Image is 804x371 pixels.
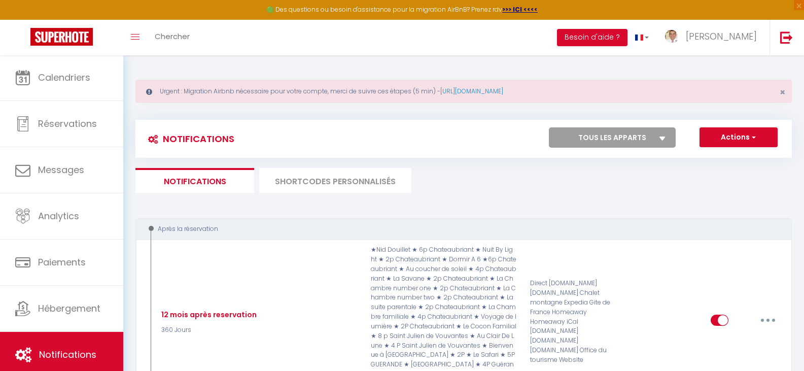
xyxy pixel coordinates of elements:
[143,127,234,150] h3: Notifications
[700,127,778,148] button: Actions
[159,325,257,335] p: 360 Jours
[780,88,785,97] button: Close
[38,256,86,268] span: Paiements
[38,117,97,130] span: Réservations
[780,31,793,44] img: logout
[38,163,84,176] span: Messages
[155,31,190,42] span: Chercher
[147,20,197,55] a: Chercher
[557,29,627,46] button: Besoin d'aide ?
[664,29,679,44] img: ...
[38,210,79,222] span: Analytics
[145,224,770,234] div: Après la réservation
[259,168,411,193] li: SHORTCODES PERSONNALISÉS
[39,348,96,361] span: Notifications
[135,80,792,103] div: Urgent : Migration Airbnb nécessaire pour votre compte, merci de suivre ces étapes (5 min) -
[502,5,538,14] a: >>> ICI <<<<
[780,86,785,98] span: ×
[38,302,100,315] span: Hébergement
[159,309,257,320] div: 12 mois après reservation
[440,87,503,95] a: [URL][DOMAIN_NAME]
[135,168,254,193] li: Notifications
[30,28,93,46] img: Super Booking
[656,20,770,55] a: ... [PERSON_NAME]
[38,71,90,84] span: Calendriers
[686,30,757,43] span: [PERSON_NAME]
